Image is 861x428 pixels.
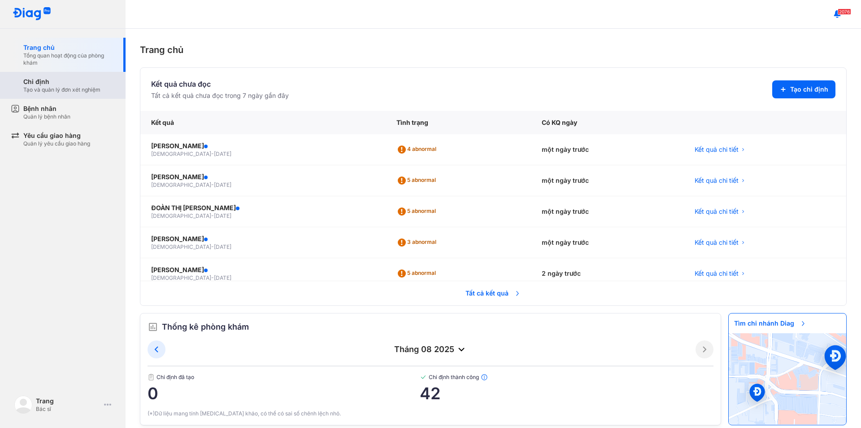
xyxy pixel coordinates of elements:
[396,142,440,157] div: 4 abnormal
[23,104,70,113] div: Bệnh nhân
[165,344,696,355] div: tháng 08 2025
[695,269,739,278] span: Kết quả chi tiết
[151,274,211,281] span: [DEMOGRAPHIC_DATA]
[23,77,100,86] div: Chỉ định
[148,384,420,402] span: 0
[214,181,231,188] span: [DATE]
[151,91,289,100] div: Tất cả kết quả chưa đọc trong 7 ngày gần đây
[23,140,90,147] div: Quản lý yêu cầu giao hàng
[23,43,115,52] div: Trang chủ
[481,374,488,381] img: info.7e716105.svg
[211,243,214,250] span: -
[151,79,289,89] div: Kết quả chưa đọc
[151,181,211,188] span: [DEMOGRAPHIC_DATA]
[211,181,214,188] span: -
[396,204,439,219] div: 5 abnormal
[151,203,375,212] div: ĐOÀN THỊ [PERSON_NAME]
[460,283,526,303] span: Tất cả kết quả
[396,173,439,188] div: 5 abnormal
[211,274,214,281] span: -
[23,86,100,93] div: Tạo và quản lý đơn xét nghiệm
[695,238,739,247] span: Kết quả chi tiết
[396,266,439,281] div: 5 abnormal
[531,165,684,196] div: một ngày trước
[214,274,231,281] span: [DATE]
[151,141,375,150] div: [PERSON_NAME]
[151,234,375,243] div: [PERSON_NAME]
[14,396,32,414] img: logo
[695,145,739,154] span: Kết quả chi tiết
[695,207,739,216] span: Kết quả chi tiết
[140,111,386,134] div: Kết quả
[140,43,847,57] div: Trang chủ
[531,111,684,134] div: Có KQ ngày
[531,258,684,289] div: 2 ngày trước
[151,172,375,181] div: [PERSON_NAME]
[23,52,115,66] div: Tổng quan hoạt động của phòng khám
[420,384,713,402] span: 42
[396,235,440,250] div: 3 abnormal
[531,196,684,227] div: một ngày trước
[211,212,214,219] span: -
[36,406,100,413] div: Bác sĩ
[214,150,231,157] span: [DATE]
[420,374,427,381] img: checked-green.01cc79e0.svg
[386,111,531,134] div: Tình trạng
[13,7,51,21] img: logo
[36,397,100,406] div: Trang
[211,150,214,157] span: -
[23,113,70,120] div: Quản lý bệnh nhân
[838,9,851,15] span: 2076
[148,322,158,332] img: order.5a6da16c.svg
[729,313,812,333] span: Tìm chi nhánh Diag
[148,410,713,418] div: (*)Dữ liệu mang tính [MEDICAL_DATA] khảo, có thể có sai số chênh lệch nhỏ.
[531,227,684,258] div: một ngày trước
[148,374,155,381] img: document.50c4cfd0.svg
[531,134,684,165] div: một ngày trước
[151,150,211,157] span: [DEMOGRAPHIC_DATA]
[214,243,231,250] span: [DATE]
[151,243,211,250] span: [DEMOGRAPHIC_DATA]
[772,80,835,98] button: Tạo chỉ định
[790,85,828,94] span: Tạo chỉ định
[214,212,231,219] span: [DATE]
[23,131,90,140] div: Yêu cầu giao hàng
[695,176,739,185] span: Kết quả chi tiết
[148,374,420,381] span: Chỉ định đã tạo
[162,321,249,333] span: Thống kê phòng khám
[151,212,211,219] span: [DEMOGRAPHIC_DATA]
[151,265,375,274] div: [PERSON_NAME]
[420,374,713,381] span: Chỉ định thành công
